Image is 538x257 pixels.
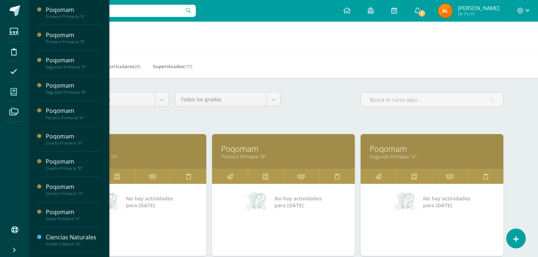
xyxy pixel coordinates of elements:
img: no_activities_small.png [394,191,418,213]
span: Todos los niveles [69,93,150,106]
a: PoqomamPrimero Primaria "B" [46,31,101,44]
a: Poqomam [72,143,197,154]
span: (17) [184,63,192,70]
span: No hay actividades para [DATE] [126,195,173,209]
a: PoqomamSegundo Primaria "A" [46,56,101,70]
span: No hay actividades para [DATE] [423,195,470,209]
div: Sexto Primaria "A" [46,216,101,221]
a: Primero Primaria "A" [72,153,197,160]
div: Poqomam [46,208,101,216]
div: Poqomam [46,56,101,65]
div: Poqomam [46,132,101,141]
span: (0) [135,63,140,70]
div: Ciencias Naturales [46,233,101,242]
a: PoqomamCuarto Primaria "A" [46,132,101,146]
a: Segundo Primaria "A" [370,153,494,160]
a: Todos los niveles [64,93,169,106]
a: Poqomam [370,143,494,154]
span: 7 [418,9,425,17]
span: [PERSON_NAME] [458,4,499,12]
div: Cuarto Primaria "B" [46,166,101,171]
div: Primero Primaria "B" [46,39,101,44]
div: Poqomam [46,31,101,39]
div: Cuarto Primaria "A" [46,141,101,146]
div: Poqomam [46,158,101,166]
a: PoqomamQuinto Primaria "A" [46,183,101,196]
a: Poqomam [221,143,346,154]
span: Mi Perfil [458,11,499,17]
span: Todos los grados [181,93,261,106]
a: PoqomamSexto Primaria "A" [46,208,101,221]
div: Poqomam [46,81,101,90]
span: No hay actividades para [DATE] [274,195,322,209]
div: Tercero Primaria "A" [46,115,101,120]
div: Segundo Primaria "B" [46,90,101,95]
input: Busca el curso aquí... [361,93,503,107]
a: Ciencias NaturalesPrimero Basico "A" [46,233,101,247]
a: Mis Extracurriculares(0) [84,61,140,72]
img: no_activities_small.png [246,191,269,213]
a: PoqomamTercero Primaria "A" [46,107,101,120]
a: PoqomamPrimero Primaria "A" [46,6,101,19]
div: Quinto Primaria "A" [46,191,101,196]
img: 7c522403d9ccf42216f7c099d830469e.png [438,4,453,18]
div: Poqomam [46,6,101,14]
input: Busca un usuario... [34,5,196,17]
div: Primero Basico "A" [46,242,101,247]
a: Primero Primaria "B" [221,153,346,160]
div: Primero Primaria "A" [46,14,101,19]
div: Segundo Primaria "A" [46,65,101,70]
div: Poqomam [46,107,101,115]
a: Todos los grados [175,93,280,106]
a: PoqomamSegundo Primaria "B" [46,81,101,95]
a: Supervisados(17) [153,61,192,72]
div: Poqomam [46,183,101,191]
a: PoqomamCuarto Primaria "B" [46,158,101,171]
